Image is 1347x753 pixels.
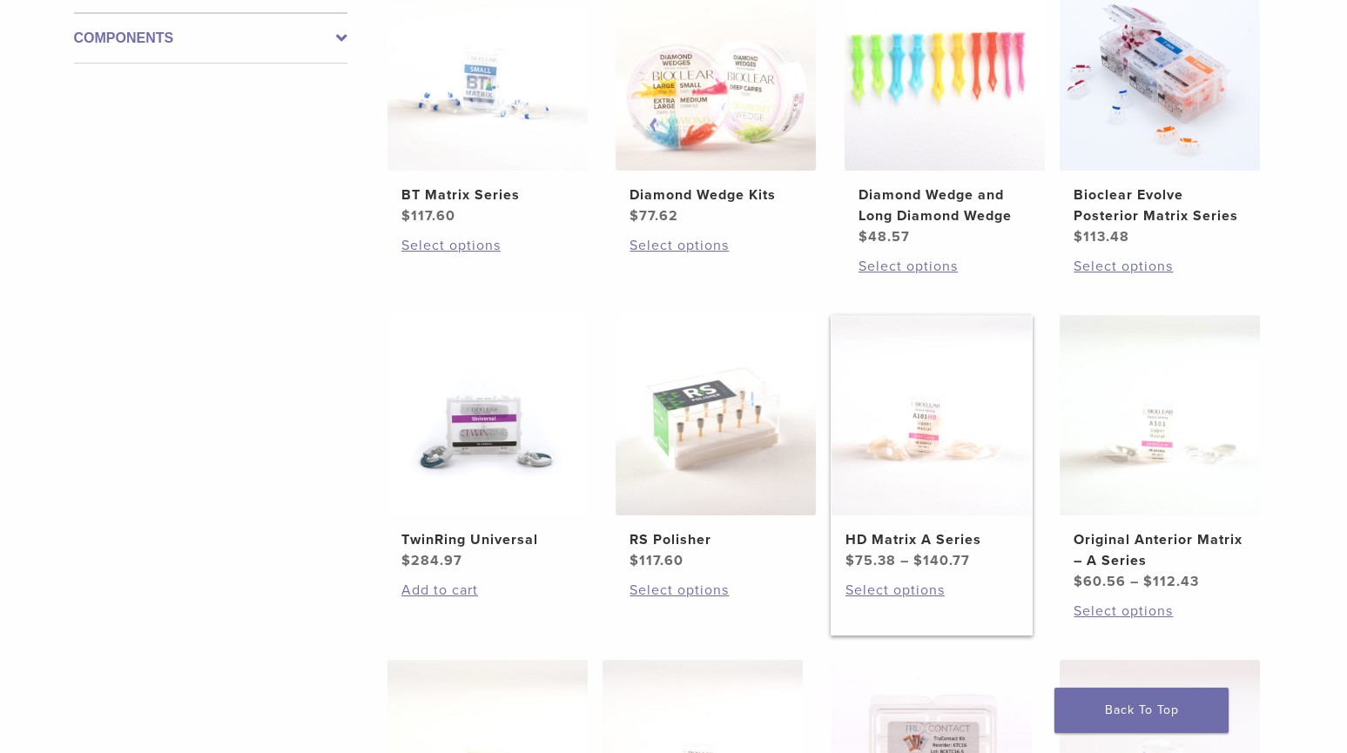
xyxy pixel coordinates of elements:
h2: RS Polisher [630,529,802,550]
img: Original Anterior Matrix - A Series [1060,315,1260,515]
span: $ [1074,228,1083,245]
a: Back To Top [1054,688,1229,733]
bdi: 113.48 [1074,228,1129,245]
bdi: 140.77 [913,552,970,569]
a: Original Anterior Matrix - A SeriesOriginal Anterior Matrix – A Series [1059,315,1262,592]
a: HD Matrix A SeriesHD Matrix A Series [831,315,1034,571]
a: Select options for “BT Matrix Series” [401,235,574,256]
a: Select options for “Diamond Wedge Kits” [630,235,802,256]
span: $ [1074,573,1083,590]
bdi: 48.57 [859,228,910,245]
img: HD Matrix A Series [832,315,1032,515]
span: $ [630,207,639,225]
span: $ [913,552,923,569]
h2: TwinRing Universal [401,529,574,550]
a: Add to cart: “TwinRing Universal” [401,580,574,601]
h2: HD Matrix A Series [845,529,1018,550]
a: Select options for “HD Matrix A Series” [845,580,1018,601]
bdi: 117.60 [401,207,455,225]
a: Select options for “Original Anterior Matrix - A Series” [1074,601,1246,622]
span: $ [630,552,639,569]
span: – [900,552,909,569]
a: TwinRing UniversalTwinRing Universal $284.97 [387,315,589,571]
bdi: 117.60 [630,552,684,569]
label: Components [74,28,347,49]
img: RS Polisher [616,315,816,515]
a: Select options for “Bioclear Evolve Posterior Matrix Series” [1074,256,1246,277]
bdi: 60.56 [1074,573,1126,590]
span: $ [401,552,411,569]
h2: Bioclear Evolve Posterior Matrix Series [1074,185,1246,226]
span: – [1130,573,1139,590]
img: TwinRing Universal [387,315,588,515]
span: $ [1143,573,1153,590]
h2: Original Anterior Matrix – A Series [1074,529,1246,571]
a: Select options for “Diamond Wedge and Long Diamond Wedge” [859,256,1031,277]
h2: Diamond Wedge and Long Diamond Wedge [859,185,1031,226]
h2: Diamond Wedge Kits [630,185,802,205]
h2: BT Matrix Series [401,185,574,205]
span: $ [845,552,855,569]
span: $ [859,228,868,245]
a: RS PolisherRS Polisher $117.60 [615,315,818,571]
bdi: 112.43 [1143,573,1199,590]
a: Select options for “RS Polisher” [630,580,802,601]
bdi: 284.97 [401,552,462,569]
span: $ [401,207,411,225]
bdi: 77.62 [630,207,678,225]
bdi: 75.38 [845,552,896,569]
